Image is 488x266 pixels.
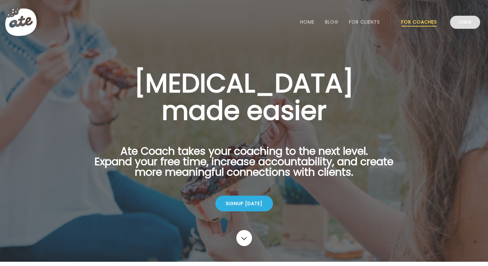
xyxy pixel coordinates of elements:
[401,19,437,25] a: For Coaches
[84,146,404,185] p: Ate Coach takes your coaching to the next level. Expand your free time, increase accountability, ...
[300,19,315,25] a: Home
[84,69,404,124] h1: [MEDICAL_DATA] made easier
[215,196,273,211] div: Signup [DATE]
[450,16,480,29] a: Login
[325,19,338,25] a: Blog
[349,19,380,25] a: For Clients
